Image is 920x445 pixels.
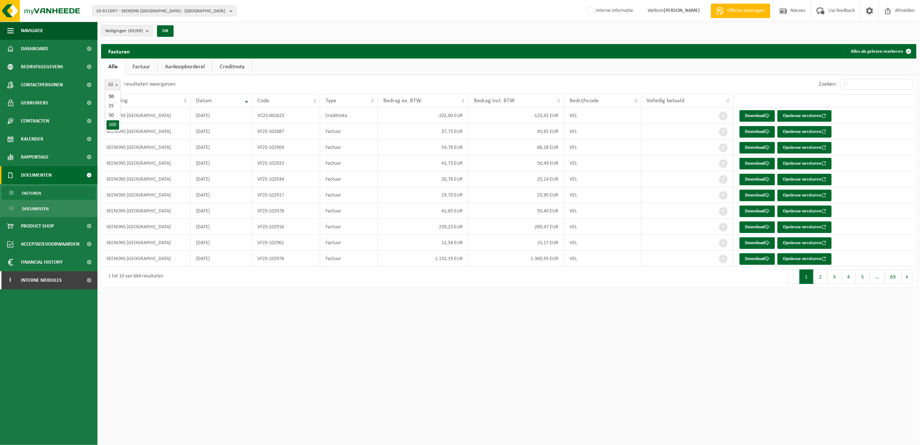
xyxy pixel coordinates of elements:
a: Alle [101,59,125,75]
td: 41,73 EUR [378,155,468,171]
button: Opnieuw versturen [777,142,832,154]
td: SEENONS [GEOGRAPHIC_DATA] [101,108,191,124]
span: Datum [196,98,212,104]
button: Alles als gelezen markeren [845,44,916,59]
td: 12,54 EUR [378,235,468,251]
td: Factuur [320,219,378,235]
td: SEENONS [GEOGRAPHIC_DATA] [101,251,191,267]
li: 25 [106,101,119,111]
label: resultaten weergeven [124,81,175,87]
a: Download [740,174,775,185]
td: [DATE] [191,171,252,187]
span: Type [326,98,336,104]
td: [DATE] [191,203,252,219]
li: 10 [106,92,119,101]
span: Volledig betaald [647,98,685,104]
td: Factuur [320,171,378,187]
td: -123,42 EUR [468,108,564,124]
button: Opnieuw versturen [777,126,832,138]
td: VF25-102978 [252,203,320,219]
td: VF25-102976 [252,251,320,267]
span: Contactpersonen [21,76,63,94]
td: Factuur [320,187,378,203]
td: [DATE] [191,124,252,139]
td: [DATE] [191,187,252,203]
button: 5 [856,269,870,284]
a: Download [740,190,775,201]
button: Opnieuw versturen [777,237,832,249]
count: (69/69) [128,29,143,33]
td: 23,90 EUR [468,187,564,203]
td: VF25-102916 [252,219,320,235]
td: 50,40 EUR [468,203,564,219]
td: [DATE] [191,108,252,124]
span: 10-911097 - SEENONS [GEOGRAPHIC_DATA] - [GEOGRAPHIC_DATA] [96,6,227,17]
td: 1.132,19 EUR [378,251,468,267]
button: 3 [828,269,842,284]
li: 100 [106,120,119,130]
span: … [870,269,885,284]
span: Bedrag ex. BTW [383,98,421,104]
td: VF25-102904 [252,139,320,155]
td: Factuur [320,203,378,219]
button: 1 [799,269,814,284]
td: 239,23 EUR [378,219,468,235]
td: SEENONS [GEOGRAPHIC_DATA] [101,139,191,155]
td: SEENONS [GEOGRAPHIC_DATA] [101,219,191,235]
span: 10 [105,79,121,90]
button: Opnieuw versturen [777,206,832,217]
button: Opnieuw versturen [777,110,832,122]
a: Download [740,142,775,154]
span: Acceptatievoorwaarden [21,235,79,253]
span: Product Shop [21,217,54,235]
td: Factuur [320,139,378,155]
label: Interne informatie [585,5,633,16]
td: SEENONS [GEOGRAPHIC_DATA] [101,203,191,219]
td: VF25-102961 [252,235,320,251]
td: VF25-102887 [252,124,320,139]
td: SEENONS [GEOGRAPHIC_DATA] [101,187,191,203]
a: Offerte aanvragen [711,4,770,18]
td: [DATE] [191,155,252,171]
td: Factuur [320,124,378,139]
a: Download [740,158,775,169]
span: Offerte aanvragen [725,7,767,14]
td: VEL [564,219,641,235]
td: Creditnota [320,108,378,124]
button: 2 [814,269,828,284]
button: Next [902,269,913,284]
td: VEL [564,235,641,251]
strong: [PERSON_NAME] [664,8,700,13]
td: Factuur [320,235,378,251]
label: Zoeken: [819,82,837,87]
a: Download [740,237,775,249]
span: I [7,271,14,289]
button: Opnieuw versturen [777,190,832,201]
td: 25,14 EUR [468,171,564,187]
td: SEENONS [GEOGRAPHIC_DATA] [101,155,191,171]
button: Opnieuw versturen [777,158,832,169]
li: 50 [106,111,119,120]
a: Factuur [125,59,157,75]
button: OK [157,25,174,37]
span: Gebruikers [21,94,48,112]
span: Contracten [21,112,49,130]
span: Code [257,98,269,104]
a: Facturen [2,186,96,200]
a: Documenten [2,202,96,215]
button: 69 [885,269,902,284]
td: 45,65 EUR [468,124,564,139]
td: 15,17 EUR [468,235,564,251]
span: Bedrijfsgegevens [21,58,63,76]
td: 37,73 EUR [378,124,468,139]
a: Download [740,206,775,217]
td: [DATE] [191,139,252,155]
h2: Facturen [101,44,137,58]
td: 54,78 EUR [378,139,468,155]
span: Bedrijfscode [570,98,599,104]
span: Kalender [21,130,43,148]
a: Download [740,221,775,233]
td: VF25-102934 [252,171,320,187]
td: VEL [564,108,641,124]
span: Vestigingen [105,26,143,36]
